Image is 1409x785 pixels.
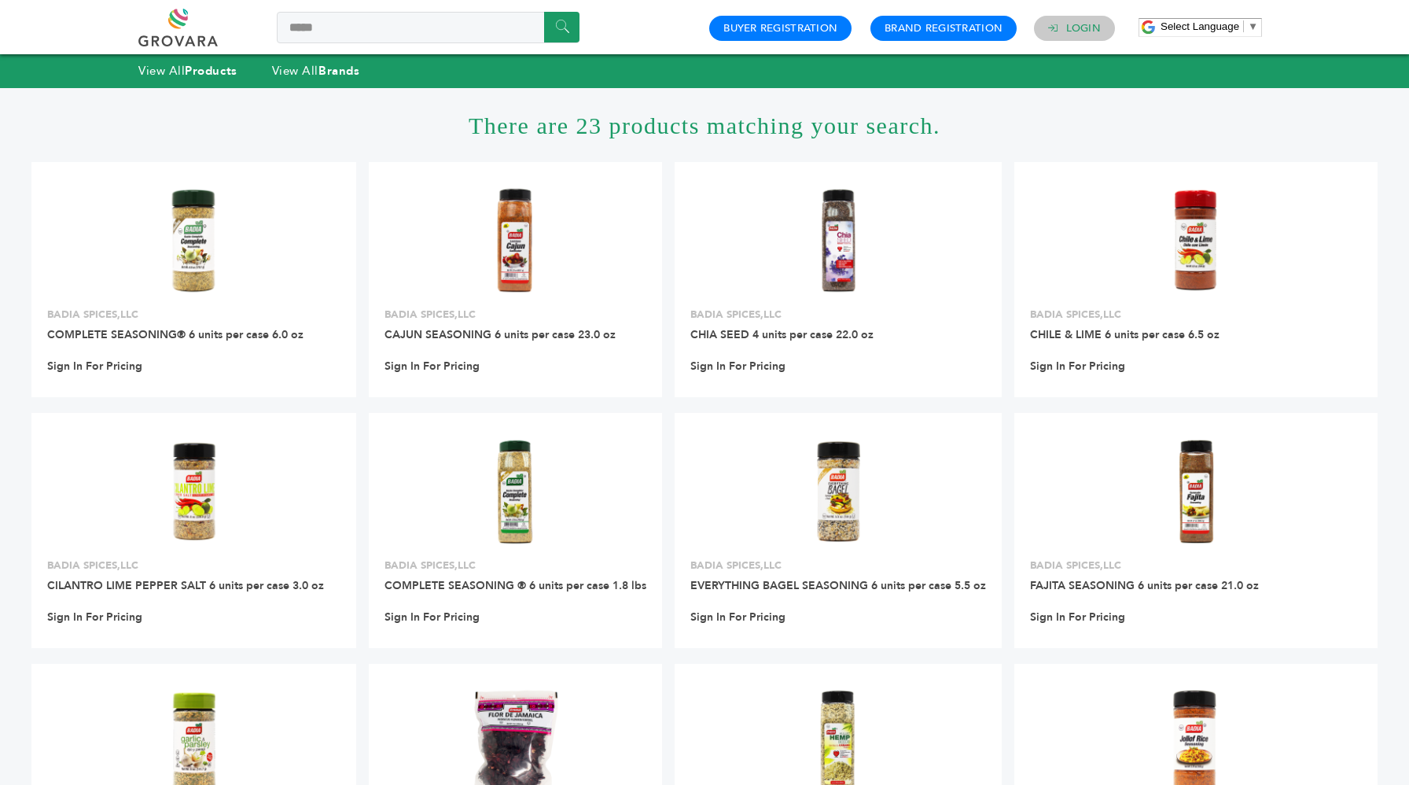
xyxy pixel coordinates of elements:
[1161,20,1239,32] span: Select Language
[138,63,237,79] a: View AllProducts
[458,434,572,548] img: COMPLETE SEASONING ® 6 units per case 1.8 lbs
[1139,434,1253,548] img: FAJITA SEASONING 6 units per case 21.0 oz
[384,578,646,593] a: COMPLETE SEASONING ® 6 units per case 1.8 lbs
[277,12,579,43] input: Search a product or brand...
[384,610,480,625] a: Sign In For Pricing
[690,308,986,322] p: BADIA SPICES,LLC
[1030,558,1362,573] p: BADIA SPICES,LLC
[782,183,896,297] img: CHIA SEED 4 units per case 22.0 oz
[384,359,480,374] a: Sign In For Pricing
[137,434,251,548] img: CILANTRO LIME PEPPER SALT 6 units per case 3.0 oz
[1030,359,1125,374] a: Sign In For Pricing
[47,610,142,625] a: Sign In For Pricing
[47,578,324,593] a: CILANTRO LIME PEPPER SALT 6 units per case 3.0 oz
[185,63,237,79] strong: Products
[31,88,1378,162] h1: There are 23 products matching your search.
[1066,21,1101,35] a: Login
[690,327,874,342] a: CHIA SEED 4 units per case 22.0 oz
[384,327,616,342] a: CAJUN SEASONING 6 units per case 23.0 oz
[1030,578,1259,593] a: FAJITA SEASONING 6 units per case 21.0 oz
[318,63,359,79] strong: Brands
[1161,20,1258,32] a: Select Language​
[690,359,785,374] a: Sign In For Pricing
[384,308,646,322] p: BADIA SPICES,LLC
[885,21,1002,35] a: Brand Registration
[1030,308,1362,322] p: BADIA SPICES,LLC
[690,578,986,593] a: EVERYTHING BAGEL SEASONING 6 units per case 5.5 oz
[1139,183,1253,297] img: CHILE & LIME 6 units per case 6.5 oz
[47,359,142,374] a: Sign In For Pricing
[137,183,251,297] img: COMPLETE SEASONING® 6 units per case 6.0 oz
[47,558,340,573] p: BADIA SPICES,LLC
[690,610,785,625] a: Sign In For Pricing
[1248,20,1258,32] span: ▼
[1030,327,1220,342] a: CHILE & LIME 6 units per case 6.5 oz
[384,558,646,573] p: BADIA SPICES,LLC
[723,21,837,35] a: Buyer Registration
[458,183,572,297] img: CAJUN SEASONING 6 units per case 23.0 oz
[272,63,360,79] a: View AllBrands
[47,327,304,342] a: COMPLETE SEASONING® 6 units per case 6.0 oz
[690,558,986,573] p: BADIA SPICES,LLC
[782,434,896,548] img: EVERYTHING BAGEL SEASONING 6 units per case 5.5 oz
[1030,610,1125,625] a: Sign In For Pricing
[1243,20,1244,32] span: ​
[47,308,340,322] p: BADIA SPICES,LLC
